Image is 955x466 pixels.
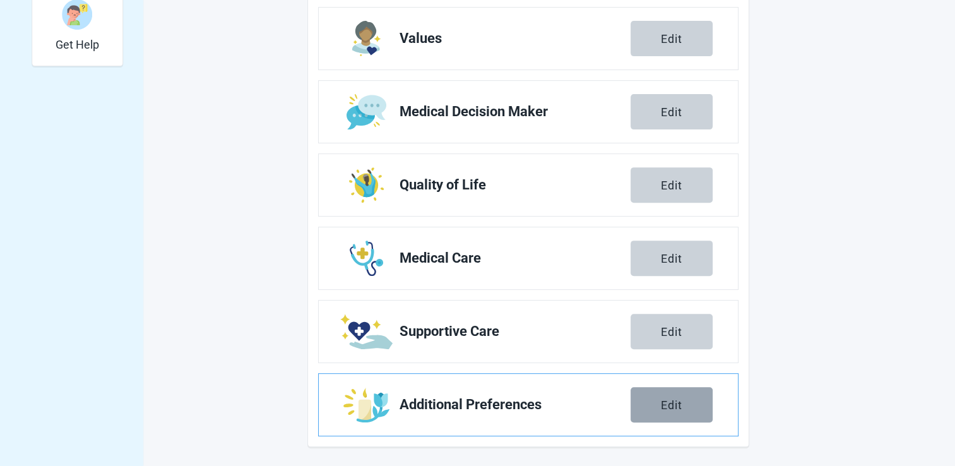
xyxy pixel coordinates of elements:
button: Edit [631,21,713,56]
button: Edit [631,387,713,422]
span: Medical Decision Maker [400,104,631,119]
a: Edit Supportive Care section [319,301,738,362]
span: Additional Preferences [400,397,631,412]
div: Edit [661,32,682,45]
div: Edit [661,252,682,265]
h2: Get Help [56,38,99,52]
a: Edit Medical Care section [319,227,738,289]
span: Medical Care [400,251,631,266]
button: Edit [631,94,713,129]
a: Edit Medical Decision Maker section [319,81,738,143]
a: Edit Values section [319,8,738,69]
div: Edit [661,325,682,338]
span: Values [400,31,631,46]
button: Edit [631,314,713,349]
a: Edit Additional Preferences section [319,374,738,436]
a: Edit Quality of Life section [319,154,738,216]
button: Edit [631,167,713,203]
div: Edit [661,179,682,191]
div: Edit [661,105,682,118]
button: Edit [631,241,713,276]
span: Quality of Life [400,177,631,193]
span: Supportive Care [400,324,631,339]
div: Edit [661,398,682,411]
